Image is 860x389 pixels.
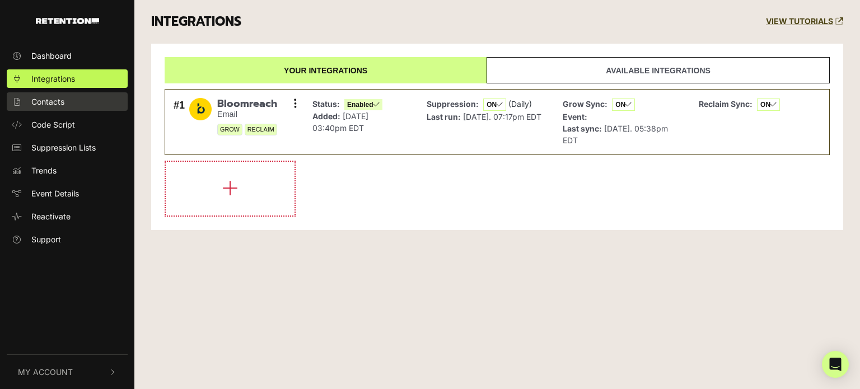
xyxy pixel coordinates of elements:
[174,98,185,146] div: #1
[31,165,57,176] span: Trends
[312,111,368,133] span: [DATE] 03:40pm EDT
[31,119,75,130] span: Code Script
[7,69,128,88] a: Integrations
[427,99,479,109] strong: Suppression:
[7,115,128,134] a: Code Script
[563,99,607,109] strong: Grow Sync:
[31,50,72,62] span: Dashboard
[7,92,128,111] a: Contacts
[427,112,461,121] strong: Last run:
[508,99,532,109] span: (Daily)
[31,188,79,199] span: Event Details
[31,233,61,245] span: Support
[7,355,128,389] button: My Account
[151,14,241,30] h3: INTEGRATIONS
[245,124,277,135] span: RECLAIM
[31,142,96,153] span: Suppression Lists
[217,98,277,110] span: Bloomreach
[7,46,128,65] a: Dashboard
[217,110,277,119] small: Email
[217,124,242,135] span: GROW
[7,138,128,157] a: Suppression Lists
[612,99,635,111] span: ON
[189,98,212,120] img: Bloomreach
[463,112,541,121] span: [DATE]. 07:17pm EDT
[7,184,128,203] a: Event Details
[699,99,752,109] strong: Reclaim Sync:
[7,230,128,249] a: Support
[563,112,587,121] strong: Event:
[31,96,64,107] span: Contacts
[312,111,340,121] strong: Added:
[563,124,668,145] span: [DATE]. 05:38pm EDT
[7,161,128,180] a: Trends
[766,17,843,26] a: VIEW TUTORIALS
[563,124,602,133] strong: Last sync:
[7,207,128,226] a: Reactivate
[312,99,340,109] strong: Status:
[822,351,849,378] div: Open Intercom Messenger
[165,57,487,83] a: Your integrations
[36,18,99,24] img: Retention.com
[31,210,71,222] span: Reactivate
[483,99,506,111] span: ON
[31,73,75,85] span: Integrations
[487,57,830,83] a: Available integrations
[344,99,382,110] span: Enabled
[18,366,73,378] span: My Account
[757,99,780,111] span: ON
